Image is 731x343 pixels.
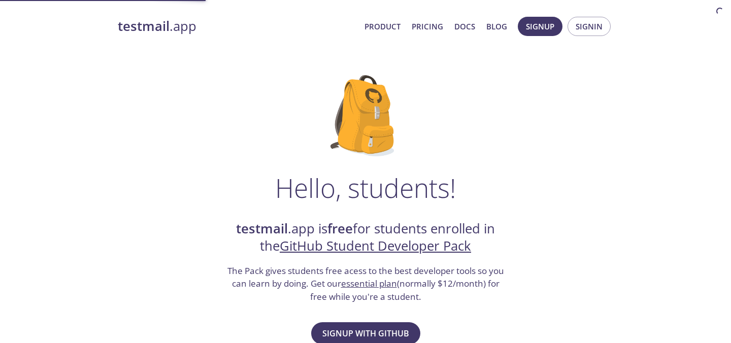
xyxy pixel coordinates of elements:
[518,17,562,36] button: Signup
[226,220,505,255] h2: .app is for students enrolled in the
[322,326,409,340] span: Signup with GitHub
[275,173,456,203] h1: Hello, students!
[236,220,288,237] strong: testmail
[118,17,170,35] strong: testmail
[280,237,471,255] a: GitHub Student Developer Pack
[226,264,505,303] h3: The Pack gives students free acess to the best developer tools so you can learn by doing. Get our...
[568,17,611,36] button: Signin
[412,20,443,33] a: Pricing
[327,220,353,237] strong: free
[576,20,603,33] span: Signin
[364,20,401,33] a: Product
[526,20,554,33] span: Signup
[486,20,507,33] a: Blog
[454,20,475,33] a: Docs
[341,278,397,289] a: essential plan
[330,75,401,156] img: github-student-backpack.png
[118,18,356,35] a: testmail.app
